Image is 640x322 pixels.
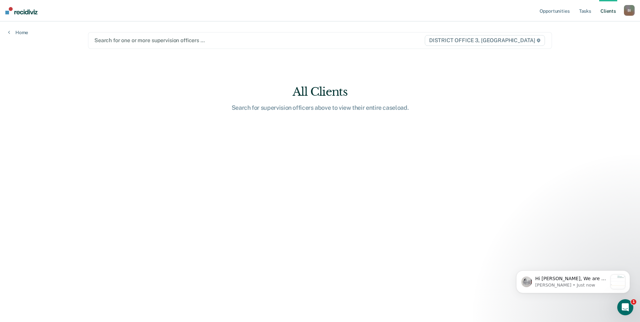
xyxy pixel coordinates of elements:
[506,257,640,304] iframe: Intercom notifications message
[213,104,427,111] div: Search for supervision officers above to view their entire caseload.
[425,35,545,46] span: DISTRICT OFFICE 3, [GEOGRAPHIC_DATA]
[8,29,28,35] a: Home
[624,5,635,16] button: BI
[624,5,635,16] div: B I
[213,85,427,99] div: All Clients
[617,299,633,315] iframe: Intercom live chat
[631,299,636,305] span: 1
[5,7,37,14] img: Recidiviz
